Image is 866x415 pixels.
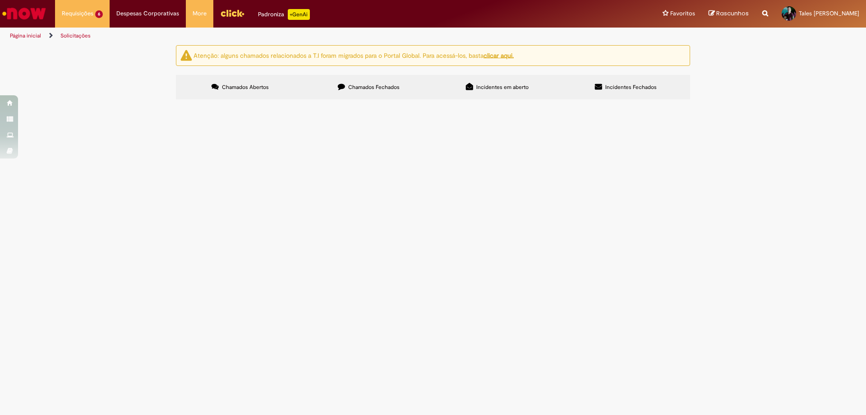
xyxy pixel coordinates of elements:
[258,9,310,20] div: Padroniza
[476,84,529,91] span: Incidentes em aberto
[193,51,514,59] ng-bind-html: Atenção: alguns chamados relacionados a T.I foram migrados para o Portal Global. Para acessá-los,...
[348,84,400,91] span: Chamados Fechados
[10,32,41,39] a: Página inicial
[484,51,514,59] a: clicar aqui.
[288,9,310,20] p: +GenAi
[716,9,749,18] span: Rascunhos
[193,9,207,18] span: More
[799,9,859,17] span: Tales [PERSON_NAME]
[116,9,179,18] span: Despesas Corporativas
[220,6,244,20] img: click_logo_yellow_360x200.png
[222,84,269,91] span: Chamados Abertos
[7,28,571,44] ul: Trilhas de página
[709,9,749,18] a: Rascunhos
[605,84,657,91] span: Incidentes Fechados
[670,9,695,18] span: Favoritos
[1,5,47,23] img: ServiceNow
[95,10,103,18] span: 6
[62,9,93,18] span: Requisições
[60,32,91,39] a: Solicitações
